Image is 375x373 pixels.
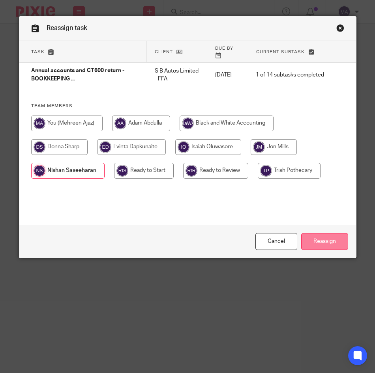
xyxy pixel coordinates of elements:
[31,50,45,54] span: Task
[31,103,344,109] h4: Team members
[155,67,199,83] p: S B Autos Limited - FFA
[336,24,344,35] a: Close this dialog window
[155,50,173,54] span: Client
[31,68,124,82] span: Annual accounts and CT600 return - BOOKKEEPING ...
[215,46,233,50] span: Due by
[215,71,240,79] p: [DATE]
[301,233,348,250] input: Reassign
[248,63,332,87] td: 1 of 14 subtasks completed
[255,233,297,250] a: Close this dialog window
[47,25,87,31] span: Reassign task
[256,50,305,54] span: Current subtask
